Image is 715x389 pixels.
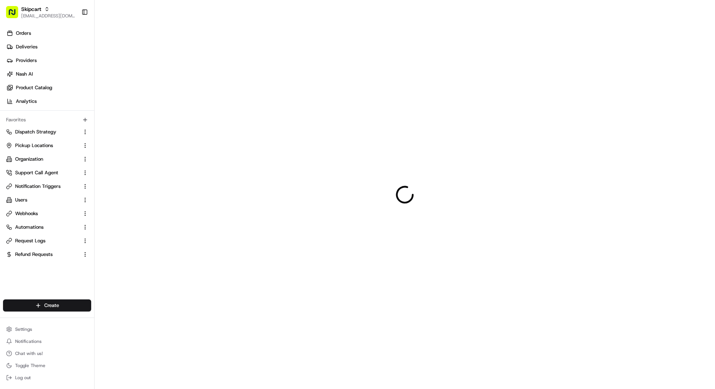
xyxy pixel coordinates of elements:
[15,350,43,356] span: Chat with us!
[15,224,44,231] span: Automations
[3,194,91,206] button: Users
[3,126,91,138] button: Dispatch Strategy
[6,129,79,135] a: Dispatch Strategy
[16,71,33,77] span: Nash AI
[15,363,45,369] span: Toggle Theme
[15,237,45,244] span: Request Logs
[6,251,79,258] a: Refund Requests
[6,224,79,231] a: Automations
[6,156,79,163] a: Organization
[16,30,31,37] span: Orders
[3,167,91,179] button: Support Call Agent
[3,139,91,152] button: Pickup Locations
[3,27,94,39] a: Orders
[15,251,53,258] span: Refund Requests
[3,208,91,220] button: Webhooks
[3,3,78,21] button: Skipcart[EMAIL_ADDRESS][DOMAIN_NAME]
[3,348,91,359] button: Chat with us!
[6,142,79,149] a: Pickup Locations
[6,237,79,244] a: Request Logs
[3,299,91,312] button: Create
[6,169,79,176] a: Support Call Agent
[15,197,27,203] span: Users
[3,114,91,126] div: Favorites
[3,248,91,260] button: Refund Requests
[44,302,59,309] span: Create
[15,375,31,381] span: Log out
[3,235,91,247] button: Request Logs
[16,57,37,64] span: Providers
[15,156,43,163] span: Organization
[3,54,94,67] a: Providers
[3,372,91,383] button: Log out
[15,169,58,176] span: Support Call Agent
[3,68,94,80] a: Nash AI
[16,84,52,91] span: Product Catalog
[3,82,94,94] a: Product Catalog
[3,180,91,192] button: Notification Triggers
[21,13,75,19] button: [EMAIL_ADDRESS][DOMAIN_NAME]
[3,221,91,233] button: Automations
[6,210,79,217] a: Webhooks
[15,210,38,217] span: Webhooks
[15,326,32,332] span: Settings
[16,98,37,105] span: Analytics
[3,336,91,347] button: Notifications
[3,324,91,335] button: Settings
[16,43,37,50] span: Deliveries
[6,183,79,190] a: Notification Triggers
[3,360,91,371] button: Toggle Theme
[15,183,61,190] span: Notification Triggers
[3,41,94,53] a: Deliveries
[15,142,53,149] span: Pickup Locations
[15,338,42,344] span: Notifications
[3,153,91,165] button: Organization
[21,5,41,13] button: Skipcart
[6,197,79,203] a: Users
[15,129,56,135] span: Dispatch Strategy
[3,95,94,107] a: Analytics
